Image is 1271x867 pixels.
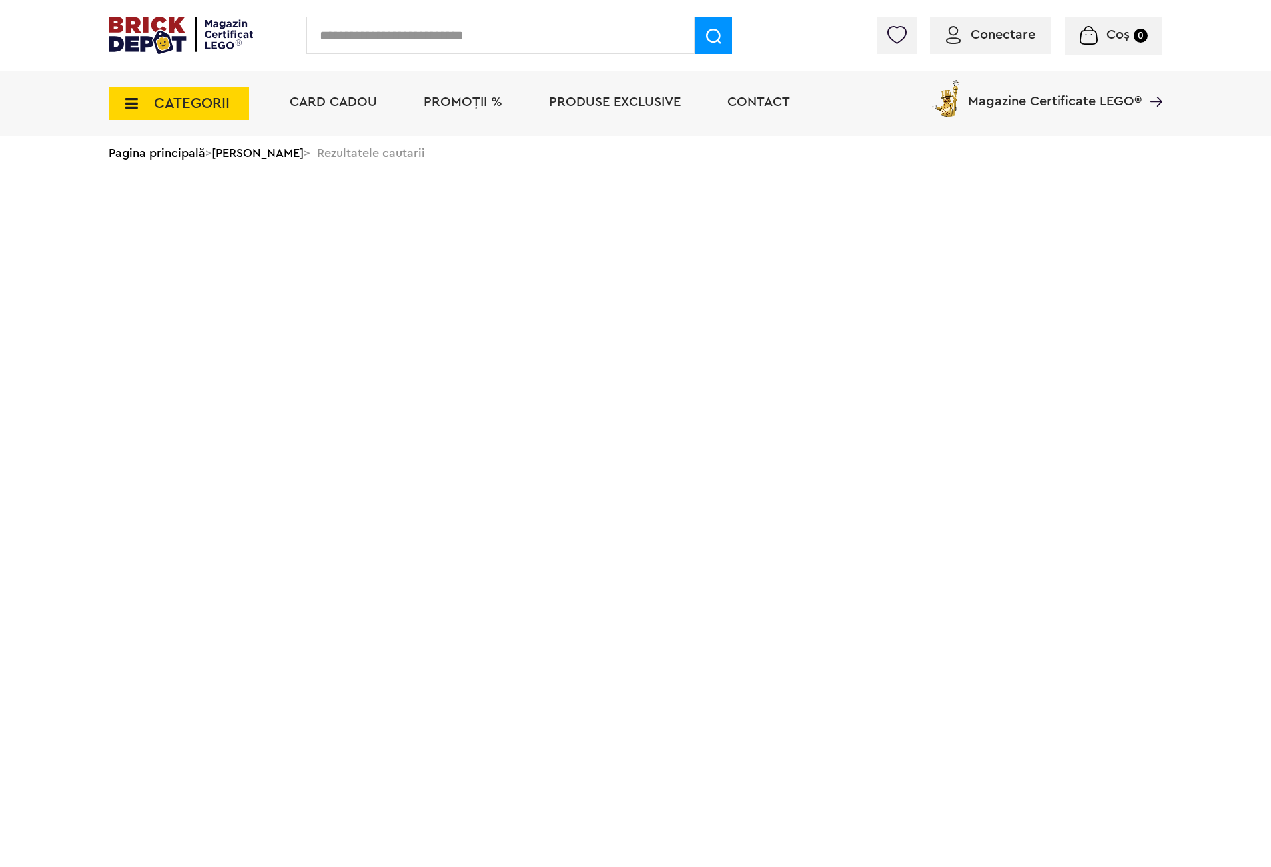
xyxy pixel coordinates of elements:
span: Magazine Certificate LEGO® [968,77,1142,108]
span: CATEGORII [154,96,230,111]
a: Card Cadou [290,95,377,109]
a: Magazine Certificate LEGO® [1142,77,1162,91]
a: PROMOȚII % [424,95,502,109]
a: Conectare [946,28,1035,41]
div: > > Rezultatele cautarii [109,136,1162,170]
small: 0 [1134,29,1148,43]
span: Conectare [971,28,1035,41]
a: Pagina principală [109,147,205,159]
a: [PERSON_NAME] [212,147,304,159]
a: Produse exclusive [549,95,681,109]
span: Coș [1106,28,1130,41]
a: Contact [727,95,790,109]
